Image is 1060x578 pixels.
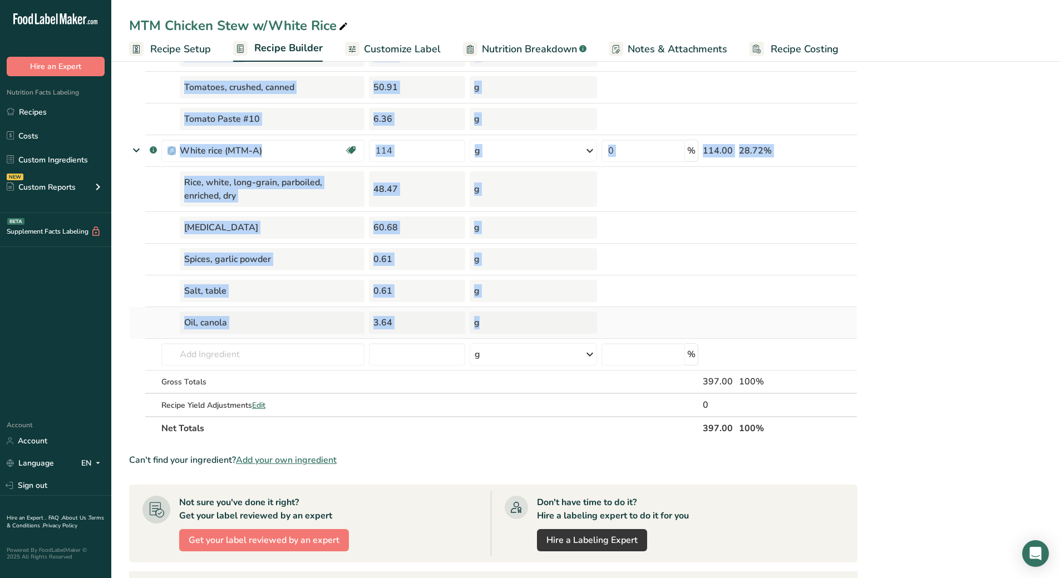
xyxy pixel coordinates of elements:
[129,16,350,36] div: MTM Chicken Stew w/White Rice
[167,147,176,155] img: Sub Recipe
[233,36,323,62] a: Recipe Builder
[470,280,596,302] div: g
[470,108,596,130] div: g
[179,529,349,551] button: Get your label reviewed by an expert
[701,416,737,439] th: 397.00
[369,312,466,334] div: 3.64
[482,42,577,57] span: Nutrition Breakdown
[369,108,466,130] div: 6.36
[161,376,364,388] div: Gross Totals
[254,41,323,56] span: Recipe Builder
[7,218,24,225] div: BETA
[537,529,647,551] a: Hire a Labeling Expert
[189,533,339,547] span: Get your label reviewed by an expert
[180,216,364,239] div: [MEDICAL_DATA]
[7,453,54,473] a: Language
[369,76,466,98] div: 50.91
[129,453,857,467] div: Can't find your ingredient?
[7,57,105,76] button: Hire an Expert
[7,547,105,560] div: Powered By FoodLabelMaker © 2025 All Rights Reserved
[703,144,734,157] div: 114.00
[180,144,319,157] div: White rice (MTM-A)
[62,514,88,522] a: About Us .
[180,248,364,270] div: Spices, garlic powder
[43,522,77,530] a: Privacy Policy
[609,37,727,62] a: Notes & Attachments
[179,496,332,522] div: Not sure you've done it right? Get your label reviewed by an expert
[369,248,466,270] div: 0.61
[48,514,62,522] a: FAQ .
[7,514,104,530] a: Terms & Conditions .
[470,216,596,239] div: g
[463,37,586,62] a: Nutrition Breakdown
[150,42,211,57] span: Recipe Setup
[1022,540,1049,567] div: Open Intercom Messenger
[369,216,466,239] div: 60.68
[345,37,441,62] a: Customize Label
[771,42,839,57] span: Recipe Costing
[161,399,364,411] div: Recipe Yield Adjustments
[81,457,105,470] div: EN
[470,248,596,270] div: g
[159,416,701,439] th: Net Totals
[739,375,805,388] div: 100%
[470,76,596,98] div: g
[470,171,596,207] div: g
[703,375,734,388] div: 397.00
[628,42,727,57] span: Notes & Attachments
[470,312,596,334] div: g
[129,37,211,62] a: Recipe Setup
[369,171,466,207] div: 48.47
[180,108,364,130] div: Tomato Paste #10
[750,37,839,62] a: Recipe Costing
[7,181,76,193] div: Custom Reports
[537,496,689,522] div: Don't have time to do it? Hire a labeling expert to do it for you
[161,343,364,365] input: Add Ingredient
[236,453,337,467] span: Add your own ingredient
[7,514,46,522] a: Hire an Expert .
[703,398,734,412] div: 0
[180,76,364,98] div: Tomatoes, crushed, canned
[475,144,480,157] div: g
[364,42,441,57] span: Customize Label
[369,280,466,302] div: 0.61
[180,280,364,302] div: Salt, table
[252,400,265,411] span: Edit
[475,348,480,361] div: g
[737,416,807,439] th: 100%
[7,174,23,180] div: NEW
[180,171,364,207] div: Rice, white, long-grain, parboiled, enriched, dry
[180,312,364,334] div: Oil, canola
[739,144,805,157] div: 28.72%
